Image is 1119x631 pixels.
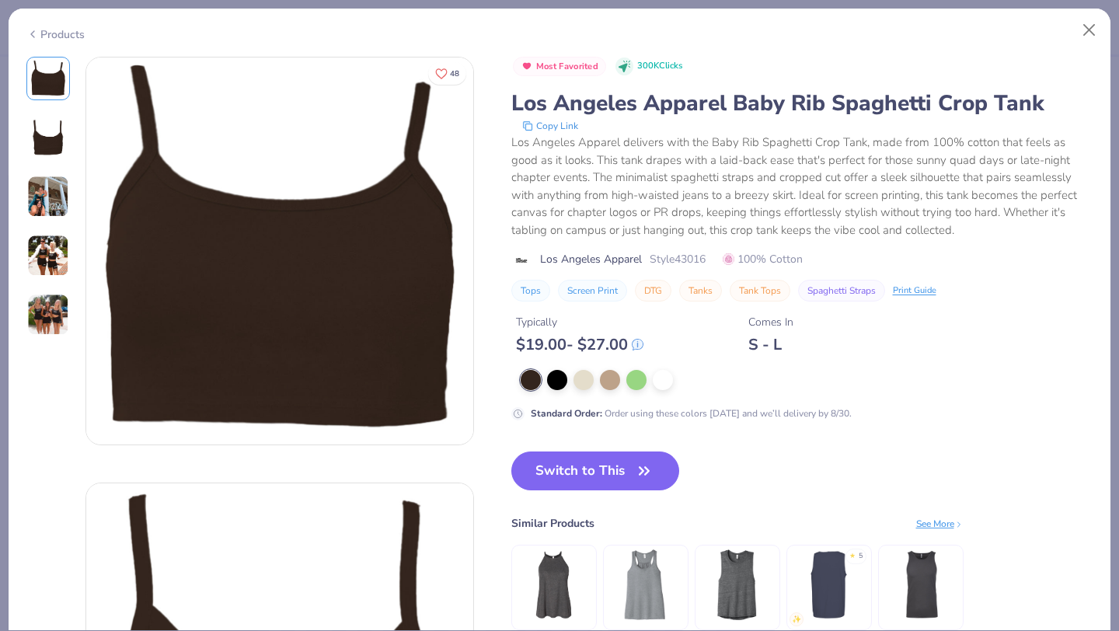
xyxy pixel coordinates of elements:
[637,60,682,73] span: 300K Clicks
[723,251,803,267] span: 100% Cotton
[679,280,722,302] button: Tanks
[916,517,964,531] div: See More
[450,70,459,78] span: 48
[884,548,957,622] img: Next Level Men's Cotton Tank
[798,280,885,302] button: Spaghetti Straps
[1075,16,1104,45] button: Close
[517,548,591,622] img: Bella + Canvas Women's Flowy High Neck Tank
[511,515,594,532] div: Similar Products
[26,26,85,43] div: Products
[635,280,671,302] button: DTG
[849,551,856,557] div: ★
[531,407,602,420] strong: Standard Order :
[792,615,801,624] img: newest.gif
[748,314,793,330] div: Comes In
[792,548,866,622] img: Comfort Colors Adult Heavyweight RS Tank
[511,451,680,490] button: Switch to This
[30,119,67,156] img: Back
[511,254,532,267] img: brand logo
[516,314,643,330] div: Typically
[516,335,643,354] div: $ 19.00 - $ 27.00
[893,284,936,298] div: Print Guide
[518,118,583,134] button: copy to clipboard
[730,280,790,302] button: Tank Tops
[700,548,774,622] img: Bella + Canvas Ladies' Flowy Scoop Muscle Tank
[511,280,550,302] button: Tops
[608,548,682,622] img: Bella + Canvas Ladies' Flowy Racerback Tank
[86,58,473,444] img: Front
[27,176,69,218] img: User generated content
[30,60,67,97] img: Front
[511,134,1093,239] div: Los Angeles Apparel delivers with the Baby Rib Spaghetti Crop Tank, made from 100% cotton that fe...
[536,62,598,71] span: Most Favorited
[521,60,533,72] img: Most Favorited sort
[531,406,852,420] div: Order using these colors [DATE] and we’ll delivery by 8/30.
[27,235,69,277] img: User generated content
[859,551,863,562] div: 5
[540,251,642,267] span: Los Angeles Apparel
[27,294,69,336] img: User generated content
[513,57,607,77] button: Badge Button
[748,335,793,354] div: S - L
[511,89,1093,118] div: Los Angeles Apparel Baby Rib Spaghetti Crop Tank
[650,251,706,267] span: Style 43016
[428,62,466,85] button: Like
[558,280,627,302] button: Screen Print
